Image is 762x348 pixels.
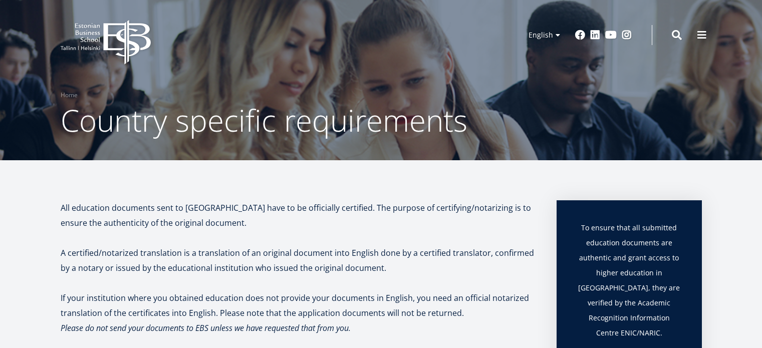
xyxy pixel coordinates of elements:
[61,245,537,275] p: A certified/notarized translation is a translation of an original document into English done by a...
[61,100,467,141] span: Country specific requirements
[61,322,351,333] em: Please do not send your documents to EBS unless we have requested that from you.
[61,200,537,230] p: All education documents sent to [GEOGRAPHIC_DATA] have to be officially certified. The purpose of...
[575,30,585,40] a: Facebook
[605,30,617,40] a: Youtube
[61,290,537,320] p: If your institution where you obtained education does not provide your documents in English, you ...
[590,30,600,40] a: Linkedin
[61,90,78,100] a: Home
[622,30,632,40] a: Instagram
